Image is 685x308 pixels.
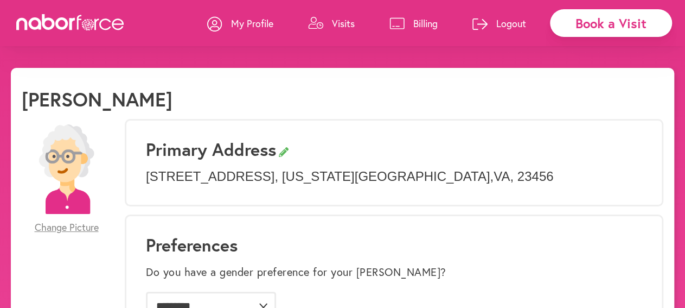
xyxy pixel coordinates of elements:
a: Logout [472,7,526,40]
div: Book a Visit [550,9,672,37]
h1: [PERSON_NAME] [22,87,172,111]
span: Change Picture [35,222,99,234]
img: efc20bcf08b0dac87679abea64c1faab.png [22,124,111,214]
p: Billing [413,17,438,30]
p: My Profile [231,17,273,30]
a: My Profile [207,7,273,40]
h1: Preferences [146,235,642,255]
p: [STREET_ADDRESS] , [US_STATE][GEOGRAPHIC_DATA] , VA , 23456 [146,169,642,185]
p: Visits [332,17,355,30]
a: Billing [389,7,438,40]
a: Visits [308,7,355,40]
p: Logout [496,17,526,30]
label: Do you have a gender preference for your [PERSON_NAME]? [146,266,446,279]
h3: Primary Address [146,139,642,160]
